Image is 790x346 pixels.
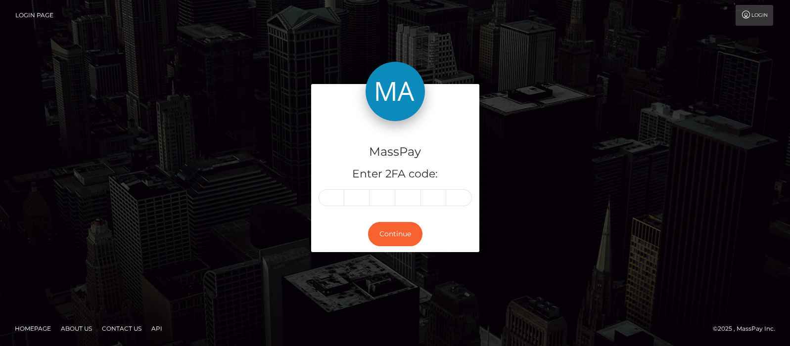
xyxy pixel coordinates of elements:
[57,321,96,336] a: About Us
[366,62,425,121] img: MassPay
[15,5,53,26] a: Login Page
[319,143,472,161] h4: MassPay
[368,222,422,246] button: Continue
[11,321,55,336] a: Homepage
[147,321,166,336] a: API
[319,167,472,182] h5: Enter 2FA code:
[713,323,783,334] div: © 2025 , MassPay Inc.
[736,5,773,26] a: Login
[98,321,145,336] a: Contact Us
